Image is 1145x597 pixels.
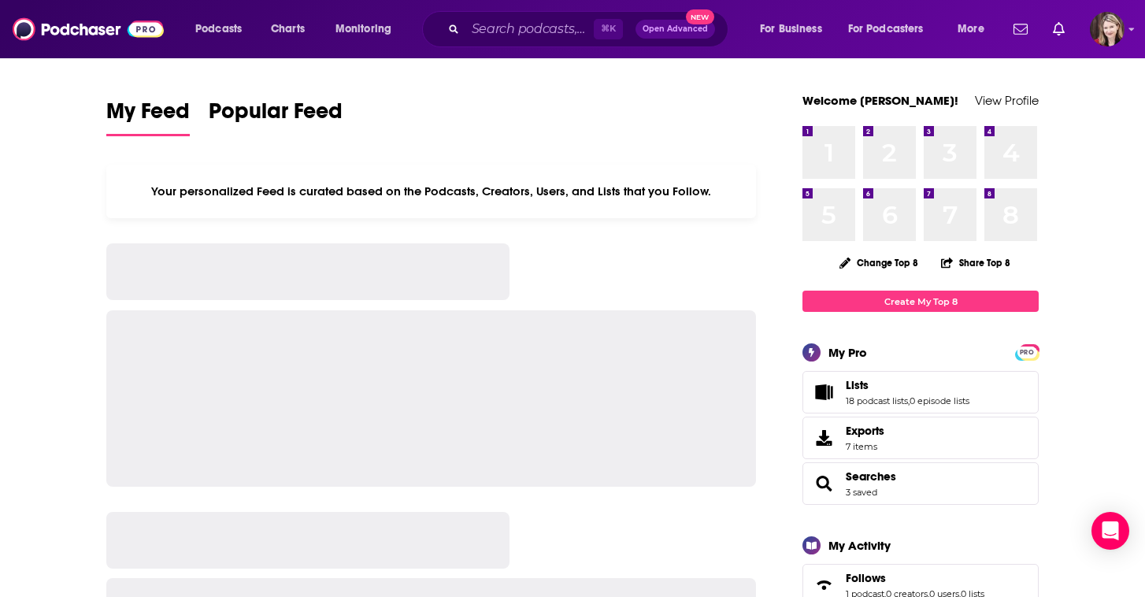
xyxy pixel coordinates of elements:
[846,487,877,498] a: 3 saved
[1047,16,1071,43] a: Show notifications dropdown
[106,165,756,218] div: Your personalized Feed is curated based on the Podcasts, Creators, Users, and Lists that you Follow.
[846,441,884,452] span: 7 items
[802,371,1039,413] span: Lists
[184,17,262,42] button: open menu
[271,18,305,40] span: Charts
[958,18,984,40] span: More
[846,571,886,585] span: Follows
[940,247,1011,278] button: Share Top 8
[1091,512,1129,550] div: Open Intercom Messenger
[975,93,1039,108] a: View Profile
[749,17,842,42] button: open menu
[848,18,924,40] span: For Podcasters
[808,381,839,403] a: Lists
[335,18,391,40] span: Monitoring
[808,473,839,495] a: Searches
[106,98,190,136] a: My Feed
[802,462,1039,505] span: Searches
[846,424,884,438] span: Exports
[846,378,869,392] span: Lists
[465,17,594,42] input: Search podcasts, credits, & more...
[1007,16,1034,43] a: Show notifications dropdown
[1090,12,1125,46] img: User Profile
[195,18,242,40] span: Podcasts
[1090,12,1125,46] span: Logged in as galaxygirl
[828,538,891,553] div: My Activity
[437,11,743,47] div: Search podcasts, credits, & more...
[846,571,984,585] a: Follows
[908,395,910,406] span: ,
[324,17,412,42] button: open menu
[760,18,822,40] span: For Business
[802,417,1039,459] a: Exports
[846,469,896,484] a: Searches
[910,395,969,406] a: 0 episode lists
[635,20,715,39] button: Open AdvancedNew
[1017,346,1036,358] a: PRO
[846,378,969,392] a: Lists
[106,98,190,134] span: My Feed
[594,19,623,39] span: ⌘ K
[802,291,1039,312] a: Create My Top 8
[828,345,867,360] div: My Pro
[261,17,314,42] a: Charts
[686,9,714,24] span: New
[802,93,958,108] a: Welcome [PERSON_NAME]!
[209,98,343,134] span: Popular Feed
[947,17,1004,42] button: open menu
[808,574,839,596] a: Follows
[830,253,928,273] button: Change Top 8
[643,25,708,33] span: Open Advanced
[1090,12,1125,46] button: Show profile menu
[846,395,908,406] a: 18 podcast lists
[808,427,839,449] span: Exports
[13,14,164,44] img: Podchaser - Follow, Share and Rate Podcasts
[838,17,947,42] button: open menu
[209,98,343,136] a: Popular Feed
